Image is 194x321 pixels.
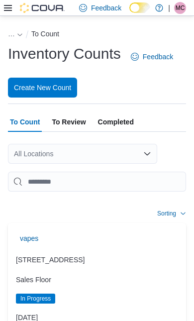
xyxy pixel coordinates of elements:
span: In Progress [20,294,51,303]
button: Open list of options [143,150,151,158]
div: Sales Floor [12,270,182,290]
button: See collapsed breadcrumbs - Clicking this button will toggle a popover dialog. [8,30,23,38]
input: Dark Mode [129,2,150,13]
button: To Count [31,30,59,38]
img: Cova [20,3,65,13]
button: Sorting [157,208,186,219]
span: See collapsed breadcrumbs [8,30,15,38]
svg: - Clicking this button will toggle a popover dialog. [17,32,23,38]
span: Completed [98,112,134,132]
span: To Review [52,112,86,132]
nav: An example of EuiBreadcrumbs [8,28,186,42]
span: Feedback [91,3,121,13]
button: vapes [16,231,42,246]
span: Sorting [157,210,176,217]
p: | [168,2,170,14]
button: Create New Count [8,78,77,98]
span: vapes [20,233,38,243]
span: MC [176,2,185,14]
span: Create New Count [14,83,71,93]
span: In Progress [16,294,55,304]
input: This is a search bar. After typing your query, hit enter to filter the results lower in the page. [8,172,186,192]
span: Feedback [143,52,173,62]
span: [STREET_ADDRESS] [16,254,85,266]
span: To Count [10,112,40,132]
h1: Inventory Counts [8,44,121,64]
a: Feedback [127,47,177,67]
div: Mike Cochrane [174,2,186,14]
